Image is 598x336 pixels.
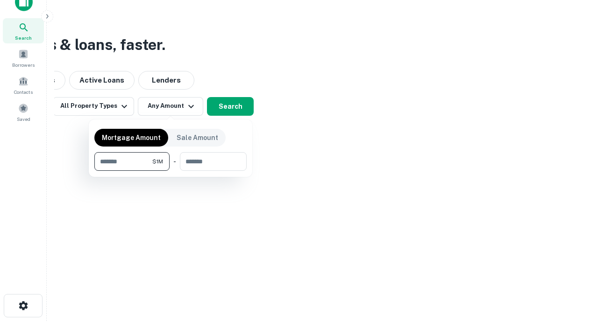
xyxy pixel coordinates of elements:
span: $1M [152,157,163,166]
p: Mortgage Amount [102,133,161,143]
div: - [173,152,176,171]
iframe: Chat Widget [551,261,598,306]
p: Sale Amount [177,133,218,143]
